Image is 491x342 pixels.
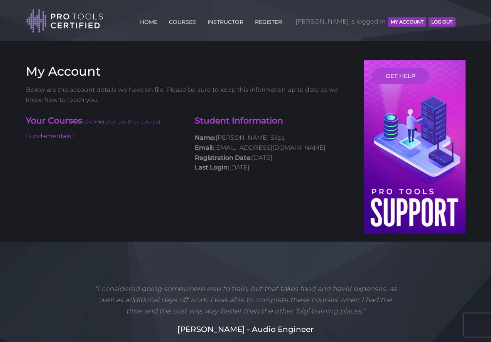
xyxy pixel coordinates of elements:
button: Log Out [429,17,455,27]
p: [PERSON_NAME] Slips [EMAIL_ADDRESS][DOMAIN_NAME] [DATE] [DATE] [195,133,353,172]
a: REGISTER [253,14,284,27]
h5: [PERSON_NAME] - Audio Engineer [26,323,466,335]
a: GET HELP [372,68,429,84]
a: HOME [138,14,159,27]
a: here [96,118,108,125]
a: Fundamentals 1 [26,132,75,140]
button: MY ACCOUNT [388,17,426,27]
span: (click for another course) [82,118,160,125]
p: Below are the account details we have on file. Please be sure to keep this information up to date... [26,85,353,105]
p: "I considered going somewhere else to train, but that takes food and travel expenses, as well as ... [92,283,400,317]
strong: Last Login: [195,164,229,171]
strong: Registration Date: [195,154,252,161]
a: COURSES [167,14,198,27]
a: INSTRUCTOR [206,14,245,27]
strong: Email: [195,144,214,151]
h4: Your Courses [26,115,184,128]
img: Pro Tools Certified Logo [26,8,103,34]
strong: Name: [195,134,216,141]
h4: Student Information [195,115,353,127]
h3: My Account [26,64,353,79]
span: [PERSON_NAME] is logged in [295,10,456,33]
